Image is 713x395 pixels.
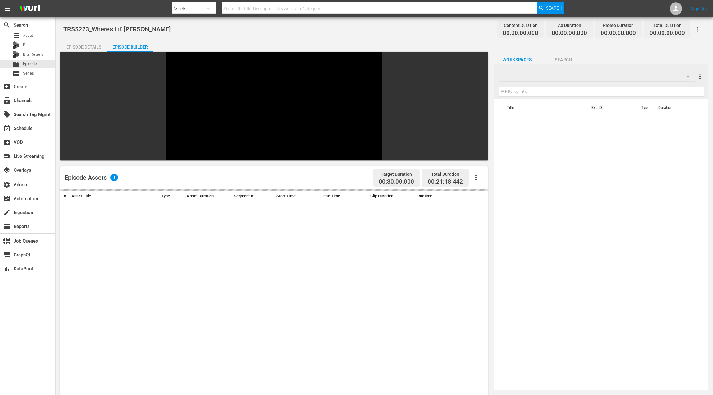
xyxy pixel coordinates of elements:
div: Episode Details [60,40,107,54]
span: VOD [3,139,11,146]
div: Episode Builder [107,40,153,54]
span: Search [540,56,587,64]
div: Bits [12,41,20,49]
span: Asset [12,32,20,39]
span: 00:00:00.000 [552,30,587,37]
span: Channels [3,97,11,104]
span: Ingestion [3,209,11,216]
th: Start Time [274,191,321,202]
button: Episode Details [60,40,107,52]
span: 00:21:18.442 [428,178,463,185]
th: End Time [321,191,368,202]
span: Reports [3,223,11,230]
div: Bits Review [12,51,20,58]
th: Asset Duration [184,191,231,202]
button: more_vert [696,69,704,84]
span: Overlays [3,166,11,174]
img: ans4CAIJ8jUAAAAAAAAAAAAAAAAAAAAAAAAgQb4GAAAAAAAAAAAAAAAAAAAAAAAAJMjXAAAAAAAAAAAAAAAAAAAAAAAAgAT5G... [15,2,45,16]
th: Type [637,99,655,116]
span: Bits Review [23,51,43,58]
span: Bits [23,42,30,48]
span: more_vert [696,73,704,80]
th: Type [159,191,184,202]
th: Title [507,99,588,116]
div: Target Duration [379,170,414,178]
th: Segment # [231,191,274,202]
span: Schedule [3,125,11,132]
span: Live Streaming [3,152,11,160]
span: Job Queues [3,237,11,245]
span: Search [3,21,11,29]
div: Content Duration [503,21,538,30]
div: Episode Assets [65,174,118,181]
th: Runtime [415,191,462,202]
span: Series [12,70,20,77]
th: Duration [655,99,692,116]
th: # [60,191,69,202]
th: Asset Title [69,191,142,202]
span: GraphQL [3,251,11,259]
span: DataPool [3,265,11,273]
span: TRSS223_Where’s Lil’ [PERSON_NAME] [63,25,171,33]
span: Workspaces [494,56,540,64]
div: Total Duration [428,170,463,178]
span: Episode [23,61,37,67]
th: Clip Duration [368,191,415,202]
span: Asset [23,32,33,39]
span: Series [23,70,34,76]
div: Ad Duration [552,21,587,30]
span: Automation [3,195,11,202]
span: Episode [12,60,20,68]
span: Admin [3,181,11,188]
span: 1 [110,174,118,181]
span: Create [3,83,11,90]
span: 00:30:00.000 [379,178,414,186]
th: Ext. ID [588,99,637,116]
span: Search Tag Mgmt [3,111,11,118]
span: menu [4,5,11,12]
span: 00:00:00.000 [650,30,685,37]
div: Total Duration [650,21,685,30]
div: Promo Duration [601,21,636,30]
span: Search [546,2,562,14]
span: 00:00:00.000 [503,30,538,37]
a: Sign Out [691,6,707,11]
button: Episode Builder [107,40,153,52]
button: Search [537,2,564,14]
span: 00:00:00.000 [601,30,636,37]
